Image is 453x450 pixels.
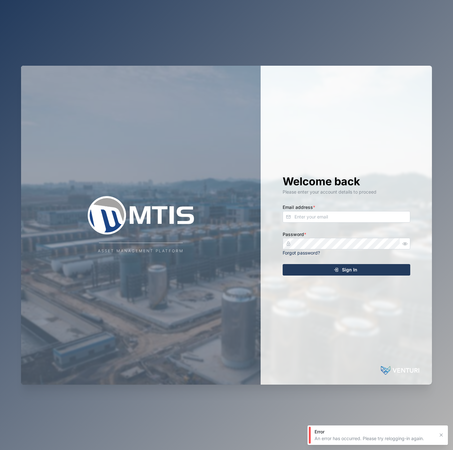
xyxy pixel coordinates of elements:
[342,264,357,275] span: Sign In
[315,429,434,435] div: Error
[381,364,419,377] img: Powered by: Venturi
[283,204,315,211] label: Email address
[283,231,306,238] label: Password
[315,435,434,442] div: An error has occurred. Please try relogging-in again.
[77,196,205,234] img: Company Logo
[283,264,410,276] button: Sign In
[283,174,410,188] h1: Welcome back
[283,211,410,223] input: Enter your email
[98,248,184,254] div: Asset Management Platform
[283,188,410,195] div: Please enter your account details to proceed
[283,250,320,255] a: Forgot password?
